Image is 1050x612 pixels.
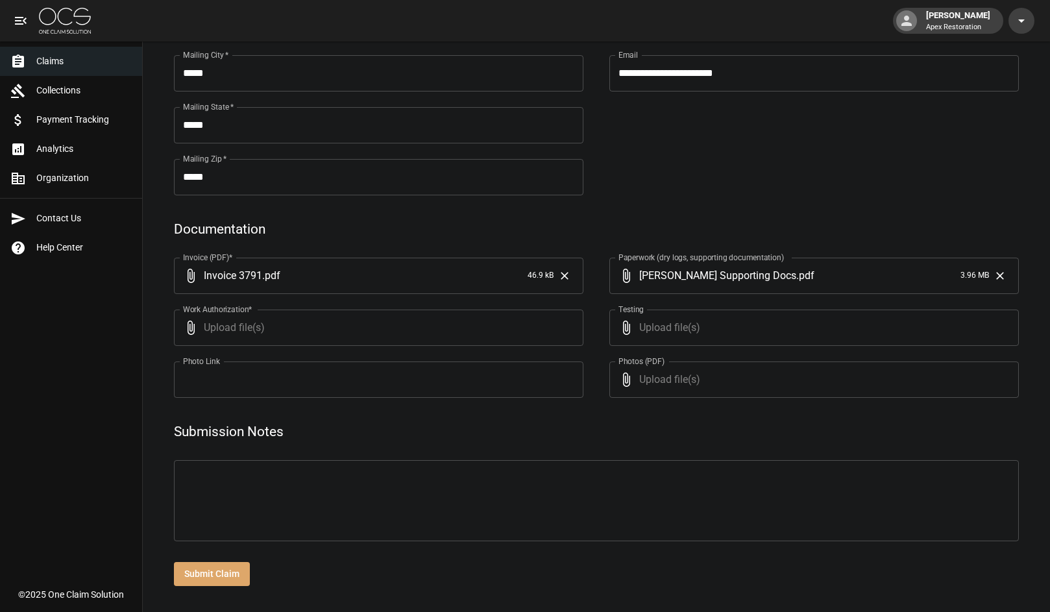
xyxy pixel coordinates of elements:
label: Email [618,49,638,60]
span: Collections [36,84,132,97]
div: © 2025 One Claim Solution [18,588,124,601]
span: Upload file(s) [639,361,984,398]
label: Paperwork (dry logs, supporting documentation) [618,252,784,263]
span: 3.96 MB [960,269,989,282]
span: . pdf [796,268,814,283]
label: Mailing State [183,101,234,112]
button: Clear [555,266,574,286]
label: Work Authorization* [183,304,252,315]
label: Photo Link [183,356,220,367]
button: Clear [990,266,1010,286]
label: Mailing City [183,49,229,60]
span: [PERSON_NAME] Supporting Docs [639,268,796,283]
span: Analytics [36,142,132,156]
span: 46.9 kB [528,269,554,282]
span: Invoice 3791 [204,268,262,283]
img: ocs-logo-white-transparent.png [39,8,91,34]
button: open drawer [8,8,34,34]
label: Testing [618,304,644,315]
p: Apex Restoration [926,22,990,33]
span: Upload file(s) [204,310,548,346]
label: Mailing Zip [183,153,227,164]
span: Payment Tracking [36,113,132,127]
div: [PERSON_NAME] [921,9,995,32]
span: Organization [36,171,132,185]
label: Photos (PDF) [618,356,665,367]
span: Upload file(s) [639,310,984,346]
label: Invoice (PDF)* [183,252,233,263]
span: Claims [36,55,132,68]
span: Help Center [36,241,132,254]
button: Submit Claim [174,562,250,586]
span: Contact Us [36,212,132,225]
span: . pdf [262,268,280,283]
